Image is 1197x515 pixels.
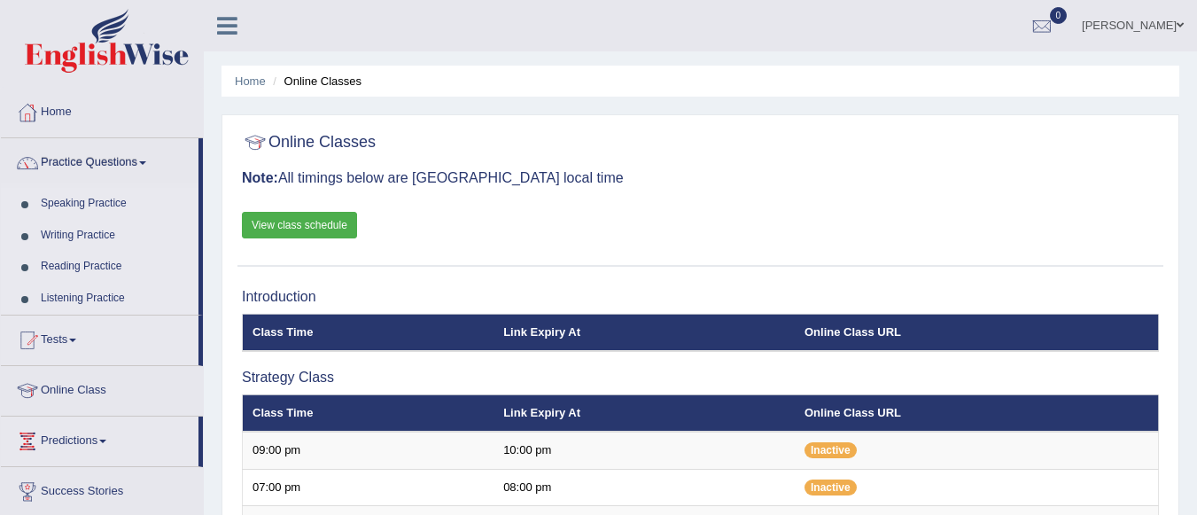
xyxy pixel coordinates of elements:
[494,394,795,432] th: Link Expiry At
[1,467,203,511] a: Success Stories
[1050,7,1068,24] span: 0
[33,188,198,220] a: Speaking Practice
[235,74,266,88] a: Home
[242,170,1159,186] h3: All timings below are [GEOGRAPHIC_DATA] local time
[33,251,198,283] a: Reading Practice
[242,370,1159,386] h3: Strategy Class
[795,314,1159,351] th: Online Class URL
[243,394,494,432] th: Class Time
[33,220,198,252] a: Writing Practice
[242,289,1159,305] h3: Introduction
[243,432,494,469] td: 09:00 pm
[268,73,361,90] li: Online Classes
[494,469,795,506] td: 08:00 pm
[494,314,795,351] th: Link Expiry At
[1,88,203,132] a: Home
[1,138,198,183] a: Practice Questions
[243,469,494,506] td: 07:00 pm
[804,442,857,458] span: Inactive
[33,283,198,315] a: Listening Practice
[494,432,795,469] td: 10:00 pm
[242,129,376,156] h2: Online Classes
[1,366,203,410] a: Online Class
[804,480,857,495] span: Inactive
[1,417,198,461] a: Predictions
[242,170,278,185] b: Note:
[243,314,494,351] th: Class Time
[242,212,357,238] a: View class schedule
[795,394,1159,432] th: Online Class URL
[1,316,198,360] a: Tests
